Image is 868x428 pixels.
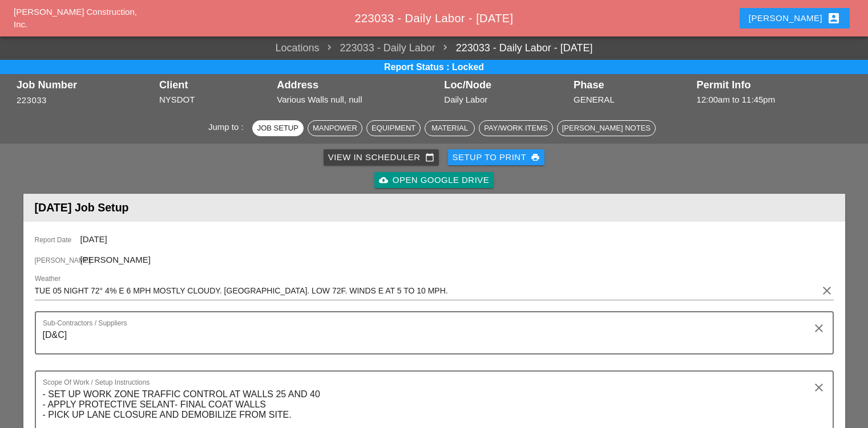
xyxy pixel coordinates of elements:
header: [DATE] Job Setup [23,194,845,222]
i: calendar_today [425,153,434,162]
button: [PERSON_NAME] Notes [557,120,656,136]
div: Permit Info [697,79,851,91]
i: cloud_upload [379,176,388,185]
span: 223033 - Daily Labor [320,40,435,56]
button: 223033 [17,94,47,107]
div: 12:00am to 11:45pm [697,93,851,107]
button: Manpower [308,120,362,136]
i: clear [812,321,826,335]
button: [PERSON_NAME] [740,8,850,28]
div: Daily Labor [444,93,568,107]
i: clear [812,381,826,394]
input: Weather [35,282,818,300]
div: [PERSON_NAME] Notes [562,123,651,134]
div: View in Scheduler [328,151,434,164]
button: Pay/Work Items [479,120,552,136]
div: Client [159,79,271,91]
span: [PERSON_NAME] [80,255,151,264]
div: Various Walls null, null [277,93,438,107]
div: NYSDOT [159,93,271,107]
i: print [531,153,540,162]
a: Locations [276,40,320,56]
span: Report Date [35,235,80,245]
div: Setup to Print [453,151,540,164]
div: [PERSON_NAME] [749,11,841,25]
a: Open Google Drive [374,172,494,188]
div: Job Setup [257,123,298,134]
textarea: Sub-Contractors / Suppliers [43,326,817,353]
i: account_box [827,11,841,25]
span: [DATE] [80,234,107,244]
div: Material [430,123,470,134]
a: View in Scheduler [324,149,439,165]
i: clear [820,284,834,297]
div: Phase [574,79,691,91]
div: GENERAL [574,93,691,107]
button: Equipment [366,120,421,136]
span: 223033 - Daily Labor - [DATE] [354,12,513,25]
div: Open Google Drive [379,174,489,187]
button: Job Setup [252,120,304,136]
span: [PERSON_NAME] [35,255,80,266]
button: Material [425,120,475,136]
div: Pay/Work Items [484,123,547,134]
div: Equipment [372,123,415,134]
button: Setup to Print [448,149,545,165]
div: Loc/Node [444,79,568,91]
span: Jump to : [208,122,248,132]
div: Job Number [17,79,154,91]
div: Address [277,79,438,91]
div: Manpower [313,123,357,134]
a: 223033 - Daily Labor - [DATE] [435,40,593,56]
a: [PERSON_NAME] Construction, Inc. [14,7,137,30]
